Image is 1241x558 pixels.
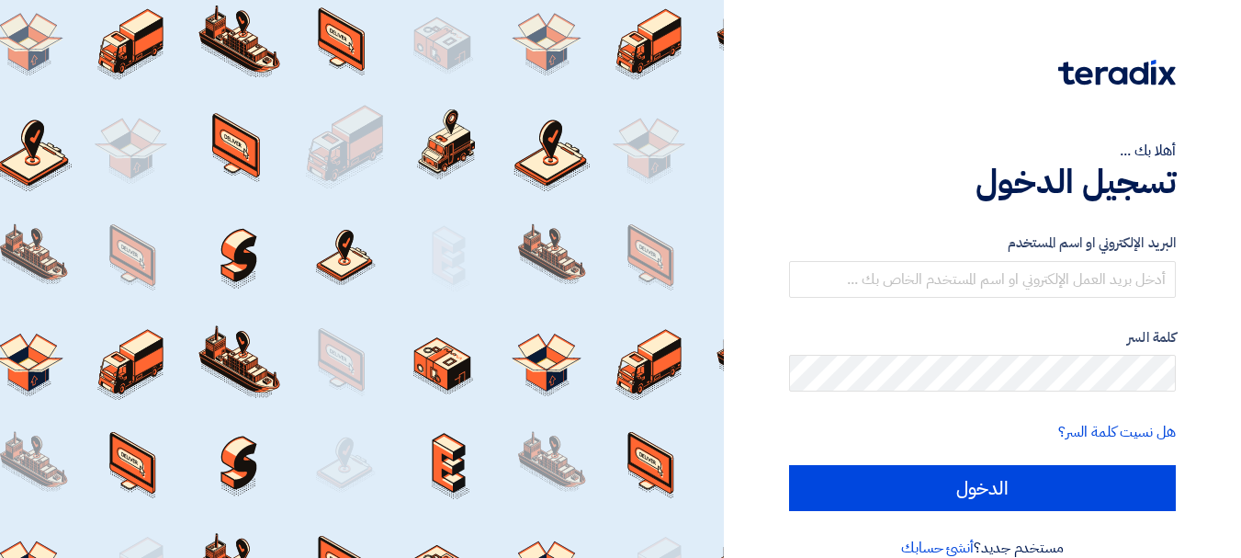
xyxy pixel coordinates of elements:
div: أهلا بك ... [789,140,1176,162]
h1: تسجيل الدخول [789,162,1176,202]
label: البريد الإلكتروني او اسم المستخدم [789,233,1176,254]
img: Teradix logo [1058,60,1176,85]
input: الدخول [789,465,1176,511]
input: أدخل بريد العمل الإلكتروني او اسم المستخدم الخاص بك ... [789,261,1176,298]
a: هل نسيت كلمة السر؟ [1058,421,1176,443]
label: كلمة السر [789,327,1176,348]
